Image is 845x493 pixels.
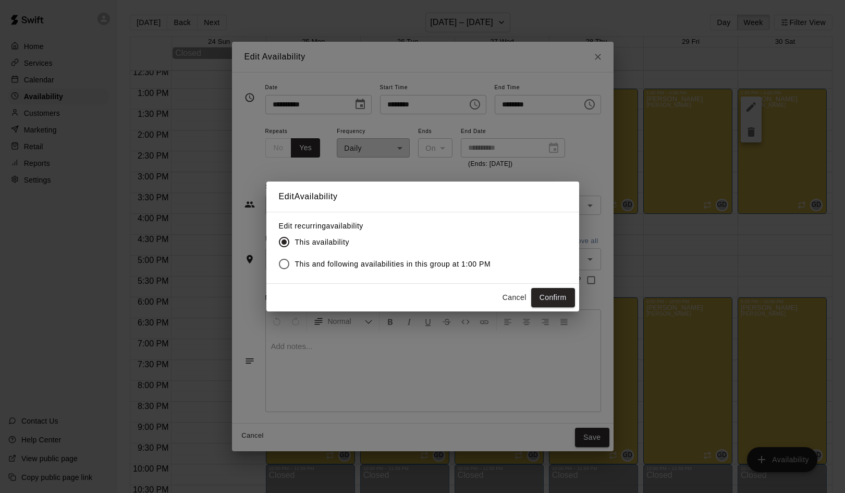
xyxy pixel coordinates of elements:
span: This availability [295,237,349,248]
label: Edit recurring availability [279,221,499,231]
button: Confirm [531,288,575,307]
h2: Edit Availability [266,182,579,212]
button: Cancel [498,288,531,307]
span: This and following availabilities in this group at 1:00 PM [295,259,491,270]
